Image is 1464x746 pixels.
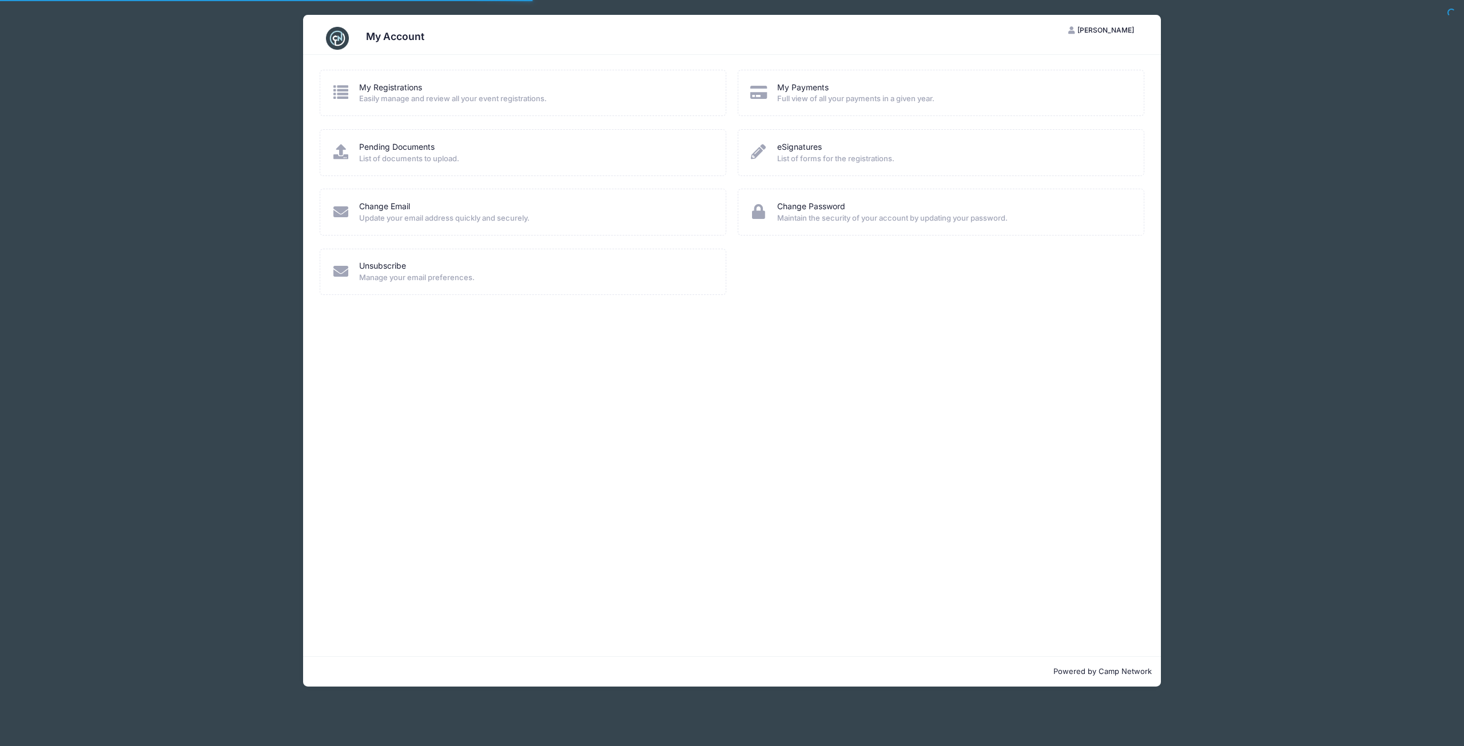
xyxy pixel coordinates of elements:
[359,141,435,153] a: Pending Documents
[366,30,424,42] h3: My Account
[326,27,349,50] img: CampNetwork
[777,213,1129,224] span: Maintain the security of your account by updating your password.
[359,93,711,105] span: Easily manage and review all your event registrations.
[777,201,845,213] a: Change Password
[359,260,406,272] a: Unsubscribe
[359,82,422,94] a: My Registrations
[777,82,829,94] a: My Payments
[312,666,1152,677] p: Powered by Camp Network
[777,93,1129,105] span: Full view of all your payments in a given year.
[1059,21,1144,40] button: [PERSON_NAME]
[359,201,410,213] a: Change Email
[1077,26,1134,34] span: [PERSON_NAME]
[777,153,1129,165] span: List of forms for the registrations.
[359,153,711,165] span: List of documents to upload.
[359,213,711,224] span: Update your email address quickly and securely.
[359,272,711,284] span: Manage your email preferences.
[777,141,822,153] a: eSignatures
